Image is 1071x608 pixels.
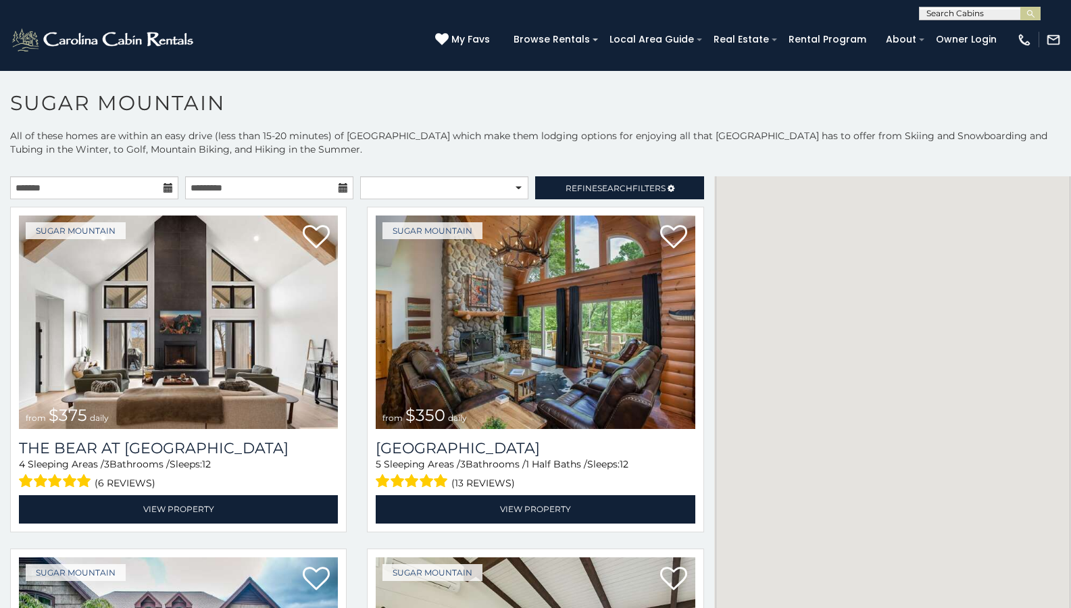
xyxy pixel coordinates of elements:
a: Sugar Mountain [382,564,482,581]
img: mail-regular-white.png [1046,32,1061,47]
div: Sleeping Areas / Bathrooms / Sleeps: [376,457,695,492]
h3: Grouse Moor Lodge [376,439,695,457]
span: (6 reviews) [95,474,155,492]
a: Real Estate [707,29,776,50]
span: (13 reviews) [451,474,515,492]
a: RefineSearchFilters [535,176,703,199]
a: Sugar Mountain [26,222,126,239]
img: 1714387646_thumbnail.jpeg [19,216,338,429]
div: Sleeping Areas / Bathrooms / Sleeps: [19,457,338,492]
span: 3 [460,458,466,470]
span: Search [597,183,632,193]
span: 1 Half Baths / [526,458,587,470]
img: White-1-2.png [10,26,197,53]
a: Add to favorites [660,565,687,594]
a: Browse Rentals [507,29,597,50]
span: Refine Filters [566,183,666,193]
a: Sugar Mountain [382,222,482,239]
img: phone-regular-white.png [1017,32,1032,47]
a: Local Area Guide [603,29,701,50]
a: The Bear At [GEOGRAPHIC_DATA] [19,439,338,457]
span: from [26,413,46,423]
a: Owner Login [929,29,1003,50]
a: Add to favorites [303,565,330,594]
a: [GEOGRAPHIC_DATA] [376,439,695,457]
span: daily [448,413,467,423]
h3: The Bear At Sugar Mountain [19,439,338,457]
a: Add to favorites [660,224,687,252]
a: View Property [19,495,338,523]
a: from $375 daily [19,216,338,429]
a: My Favs [435,32,493,47]
img: 1714398141_thumbnail.jpeg [376,216,695,429]
a: from $350 daily [376,216,695,429]
span: 4 [19,458,25,470]
span: from [382,413,403,423]
a: Sugar Mountain [26,564,126,581]
span: $375 [49,405,87,425]
a: About [879,29,923,50]
a: Rental Program [782,29,873,50]
span: 12 [202,458,211,470]
a: View Property [376,495,695,523]
span: 12 [620,458,628,470]
span: 5 [376,458,381,470]
a: Add to favorites [303,224,330,252]
span: daily [90,413,109,423]
span: 3 [104,458,109,470]
span: $350 [405,405,445,425]
span: My Favs [451,32,490,47]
